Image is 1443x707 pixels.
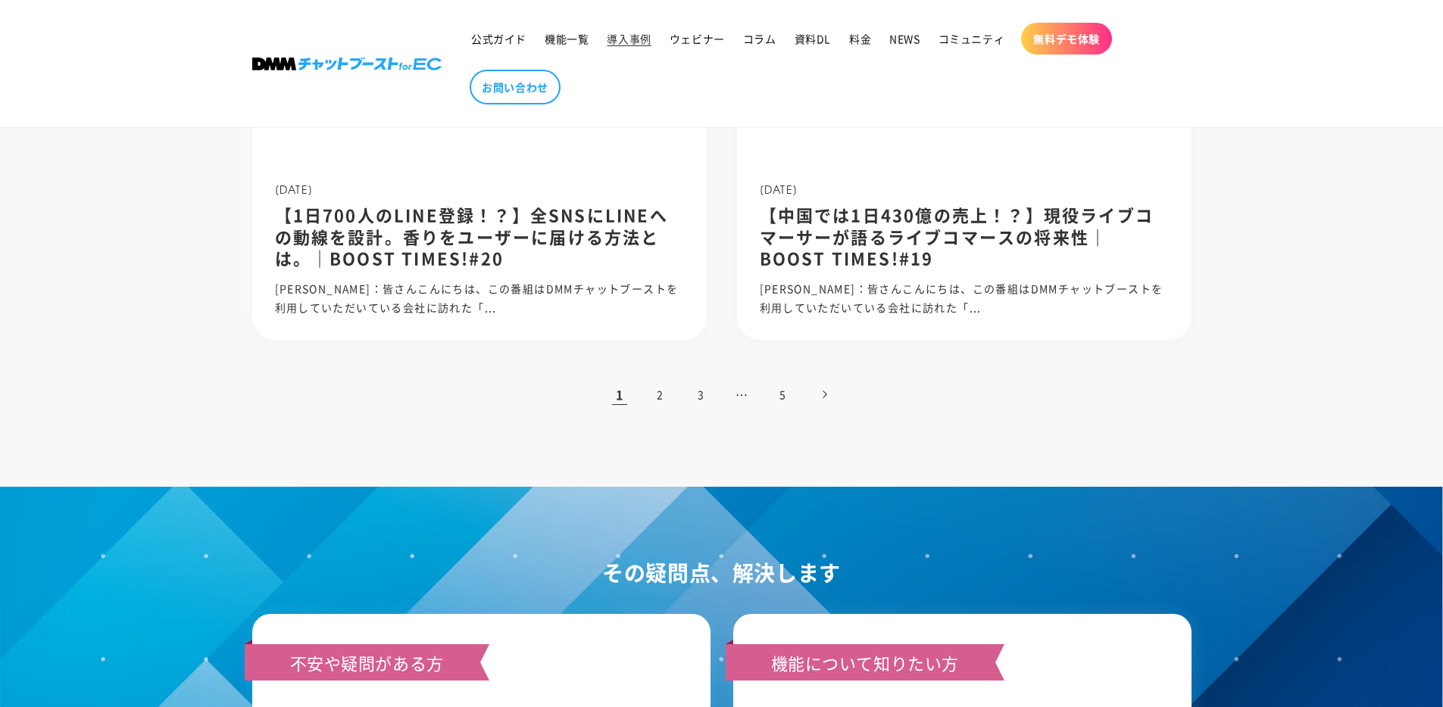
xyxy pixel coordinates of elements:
span: ウェビナー [670,32,725,45]
a: コラム [734,23,786,55]
span: お問い合わせ [482,80,548,94]
a: お問い合わせ [470,70,561,104]
a: 資料DL [786,23,840,55]
p: [PERSON_NAME]：皆さんこんにちは、この番組はDMMチャットブーストを利用していただいている会社に訪れた「... [760,279,1169,317]
span: [DATE] [275,182,314,197]
h2: 【1日700人のLINE登録！？】全SNSにLINEへの動線を設計。香りをユーザーに届ける方法とは。｜BOOST TIMES!#20 [275,204,684,269]
span: [DATE] [760,182,798,197]
a: 3ページ [685,378,718,411]
a: 機能一覧 [536,23,598,55]
nav: ページネーション [252,378,1192,411]
span: 導入事例 [607,32,651,45]
span: 1ページ [603,378,636,411]
a: 無料デモ体験 [1021,23,1112,55]
img: 株式会社DMM Boost [252,58,442,70]
a: 2ページ [644,378,677,411]
a: 公式ガイド [462,23,536,55]
span: 料金 [849,32,871,45]
span: 機能一覧 [545,32,589,45]
span: 資料DL [795,32,831,45]
a: 5ページ [767,378,800,411]
span: コミュニティ [939,32,1005,45]
h3: 不安や疑問がある方 [245,644,489,681]
p: [PERSON_NAME]：皆さんこんにちは、この番組はDMMチャットブーストを利用していただいている会社に訪れた「... [275,279,684,317]
a: ウェビナー [661,23,734,55]
span: … [726,378,759,411]
span: NEWS [889,32,920,45]
span: コラム [743,32,776,45]
a: 次のページ [807,378,841,411]
a: コミュニティ [929,23,1014,55]
span: 公式ガイド [471,32,526,45]
span: 無料デモ体験 [1033,32,1100,45]
a: 料金 [840,23,880,55]
h2: その疑問点、解決します [252,555,1192,591]
a: 導入事例 [598,23,660,55]
a: NEWS [880,23,929,55]
h3: 機能について知りたい方 [726,644,1005,681]
h2: 【中国では1日430億の売上！？】現役ライブコマーサーが語るライブコマースの将来性｜BOOST TIMES!#19 [760,204,1169,269]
